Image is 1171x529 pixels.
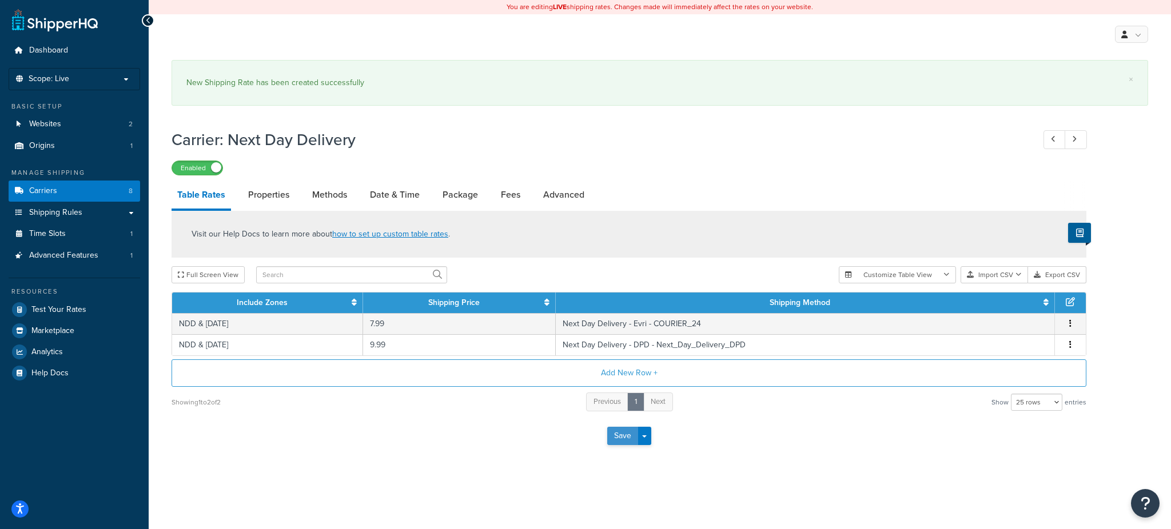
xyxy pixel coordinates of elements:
[1129,75,1133,84] a: ×
[9,223,140,245] li: Time Slots
[237,296,288,308] a: Include Zones
[553,2,567,12] b: LIVE
[556,313,1055,334] td: Next Day Delivery - Evri - COURIER_24
[242,181,295,209] a: Properties
[9,320,140,341] a: Marketplace
[643,392,673,411] a: Next
[363,313,556,334] td: 7.99
[29,141,55,151] span: Origins
[29,229,66,239] span: Time Slots
[651,396,666,407] span: Next
[627,392,644,411] a: 1
[172,129,1022,151] h1: Carrier: Next Day Delivery
[9,245,140,266] a: Advanced Features1
[9,342,140,362] a: Analytics
[437,181,484,209] a: Package
[770,296,830,308] a: Shipping Method
[9,114,140,135] a: Websites2
[9,245,140,266] li: Advanced Features
[31,368,69,378] span: Help Docs
[9,223,140,245] a: Time Slots1
[172,359,1086,387] button: Add New Row +
[1043,130,1066,149] a: Previous Record
[172,161,222,175] label: Enabled
[172,334,363,355] td: NDD & [DATE]
[29,74,69,84] span: Scope: Live
[31,305,86,315] span: Test Your Rates
[991,394,1009,410] span: Show
[172,313,363,334] td: NDD & [DATE]
[9,181,140,202] li: Carriers
[607,427,638,445] button: Save
[9,363,140,383] a: Help Docs
[29,119,61,129] span: Websites
[9,181,140,202] a: Carriers8
[428,296,480,308] a: Shipping Price
[29,186,57,196] span: Carriers
[495,181,526,209] a: Fees
[31,326,74,336] span: Marketplace
[9,287,140,296] div: Resources
[537,181,590,209] a: Advanced
[556,334,1055,355] td: Next Day Delivery - DPD - Next_Day_Delivery_DPD
[9,168,140,178] div: Manage Shipping
[130,251,133,261] span: 1
[1028,266,1086,283] button: Export CSV
[9,40,140,61] a: Dashboard
[1065,394,1086,410] span: entries
[9,114,140,135] li: Websites
[129,186,133,196] span: 8
[9,135,140,157] a: Origins1
[363,334,556,355] td: 9.99
[1065,130,1087,149] a: Next Record
[364,181,425,209] a: Date & Time
[961,266,1028,283] button: Import CSV
[9,299,140,320] a: Test Your Rates
[1068,223,1091,243] button: Show Help Docs
[172,181,231,211] a: Table Rates
[586,392,628,411] a: Previous
[306,181,353,209] a: Methods
[186,75,1133,91] div: New Shipping Rate has been created successfully
[29,208,82,218] span: Shipping Rules
[129,119,133,129] span: 2
[172,266,245,283] button: Full Screen View
[9,135,140,157] li: Origins
[9,202,140,223] a: Shipping Rules
[192,228,450,241] p: Visit our Help Docs to learn more about .
[1131,489,1160,518] button: Open Resource Center
[130,229,133,239] span: 1
[256,266,447,283] input: Search
[29,251,98,261] span: Advanced Features
[29,46,68,55] span: Dashboard
[839,266,956,283] button: Customize Table View
[332,228,448,240] a: how to set up custom table rates
[31,347,63,357] span: Analytics
[594,396,621,407] span: Previous
[9,102,140,111] div: Basic Setup
[172,394,221,410] div: Showing 1 to 2 of 2
[130,141,133,151] span: 1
